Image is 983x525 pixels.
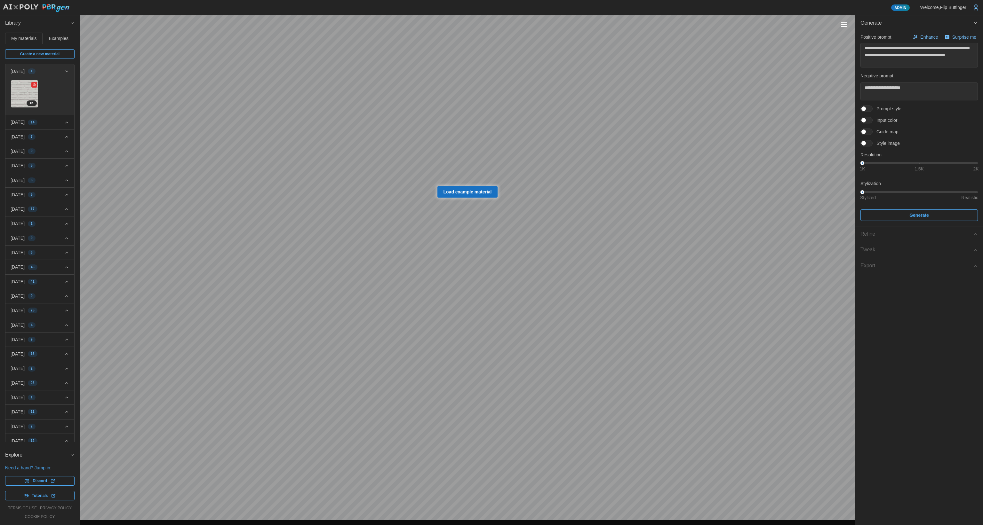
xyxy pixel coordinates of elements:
a: cookie policy [25,514,55,520]
p: [DATE] [11,293,25,299]
p: [DATE] [11,134,25,140]
span: Tutorials [32,491,48,500]
div: Refine [860,230,973,238]
button: Surprise me [943,33,978,42]
span: 9 [31,149,33,154]
span: Examples [49,36,68,41]
span: 14 [31,120,35,125]
p: [DATE] [11,235,25,241]
p: [DATE] [11,351,25,357]
span: 9 [31,236,33,241]
button: [DATE]1 [5,216,74,231]
span: 25 [31,308,35,313]
p: [DATE] [11,192,25,198]
span: Tweak [860,242,973,258]
a: Create a new material [5,49,75,59]
span: 7 [31,134,33,139]
span: My materials [11,36,36,41]
button: [DATE]1 [5,390,74,404]
p: [DATE] [11,148,25,154]
span: Admin [894,5,906,11]
button: [DATE]46 [5,260,74,274]
p: Negative prompt [860,73,978,79]
span: 4 [31,323,33,328]
span: 1 [31,221,33,226]
button: [DATE]9 [5,289,74,303]
button: [DATE]7 [5,130,74,144]
span: 2 [31,424,33,429]
span: 6 [31,178,33,183]
span: 46 [31,265,35,270]
p: [DATE] [11,322,25,328]
span: Style image [873,140,900,146]
p: [DATE] [11,438,25,444]
button: Enhance [911,33,939,42]
button: [DATE]11 [5,405,74,419]
button: [DATE]9 [5,144,74,158]
span: 16 [31,351,35,357]
span: 5 [31,163,33,168]
button: [DATE]26 [5,376,74,390]
span: Discord [33,476,47,485]
span: 11 [31,409,35,414]
button: [DATE]2 [5,419,74,434]
p: [DATE] [11,177,25,184]
span: 1 [31,69,33,74]
span: Input color [873,117,897,123]
p: Surprise me [952,34,978,40]
span: Prompt style [873,106,901,112]
a: terms of use [8,505,37,511]
p: [DATE] [11,394,25,401]
p: Enhance [920,34,939,40]
span: 17 [31,207,35,212]
button: [DATE]41 [5,275,74,289]
span: 26 [31,380,35,386]
img: 21DfJ49rjIqM4am0BgtM [11,80,38,107]
button: [DATE]6 [5,173,74,187]
button: [DATE]12 [5,434,74,448]
span: 9 [31,294,33,299]
span: 2 [31,366,33,371]
button: Toggle viewport controls [840,20,849,29]
button: [DATE]6 [5,246,74,260]
p: [DATE] [11,264,25,270]
button: [DATE]5 [5,188,74,202]
p: [DATE] [11,423,25,430]
button: [DATE]17 [5,202,74,216]
span: 1 K [29,101,34,106]
p: [DATE] [11,68,25,74]
button: [DATE]5 [5,159,74,173]
span: Explore [5,447,70,463]
img: AIxPoly PBRgen [3,4,70,12]
span: Generate [860,15,973,31]
span: 9 [31,337,33,342]
button: [DATE]1 [5,64,74,78]
span: 5 [31,192,33,197]
span: 6 [31,250,33,255]
span: Generate [909,210,929,221]
p: [DATE] [11,249,25,256]
p: Welcome, Flip Buttinger [920,4,966,11]
button: Generate [855,15,983,31]
button: Generate [860,209,978,221]
span: Export [860,258,973,274]
button: [DATE]16 [5,347,74,361]
p: [DATE] [11,119,25,125]
p: Positive prompt [860,34,891,40]
div: [DATE]1 [5,78,74,115]
button: [DATE]9 [5,333,74,347]
p: Need a hand? Jump in: [5,465,75,471]
button: [DATE]2 [5,361,74,375]
a: privacy policy [40,505,72,511]
button: [DATE]14 [5,115,74,129]
span: Load example material [444,186,492,197]
p: Stylization [860,180,978,187]
p: [DATE] [11,336,25,343]
p: [DATE] [11,307,25,314]
p: [DATE] [11,380,25,386]
p: [DATE] [11,365,25,372]
div: Generate [855,31,983,226]
span: 1 [31,395,33,400]
button: Tweak [855,242,983,258]
p: [DATE] [11,220,25,227]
